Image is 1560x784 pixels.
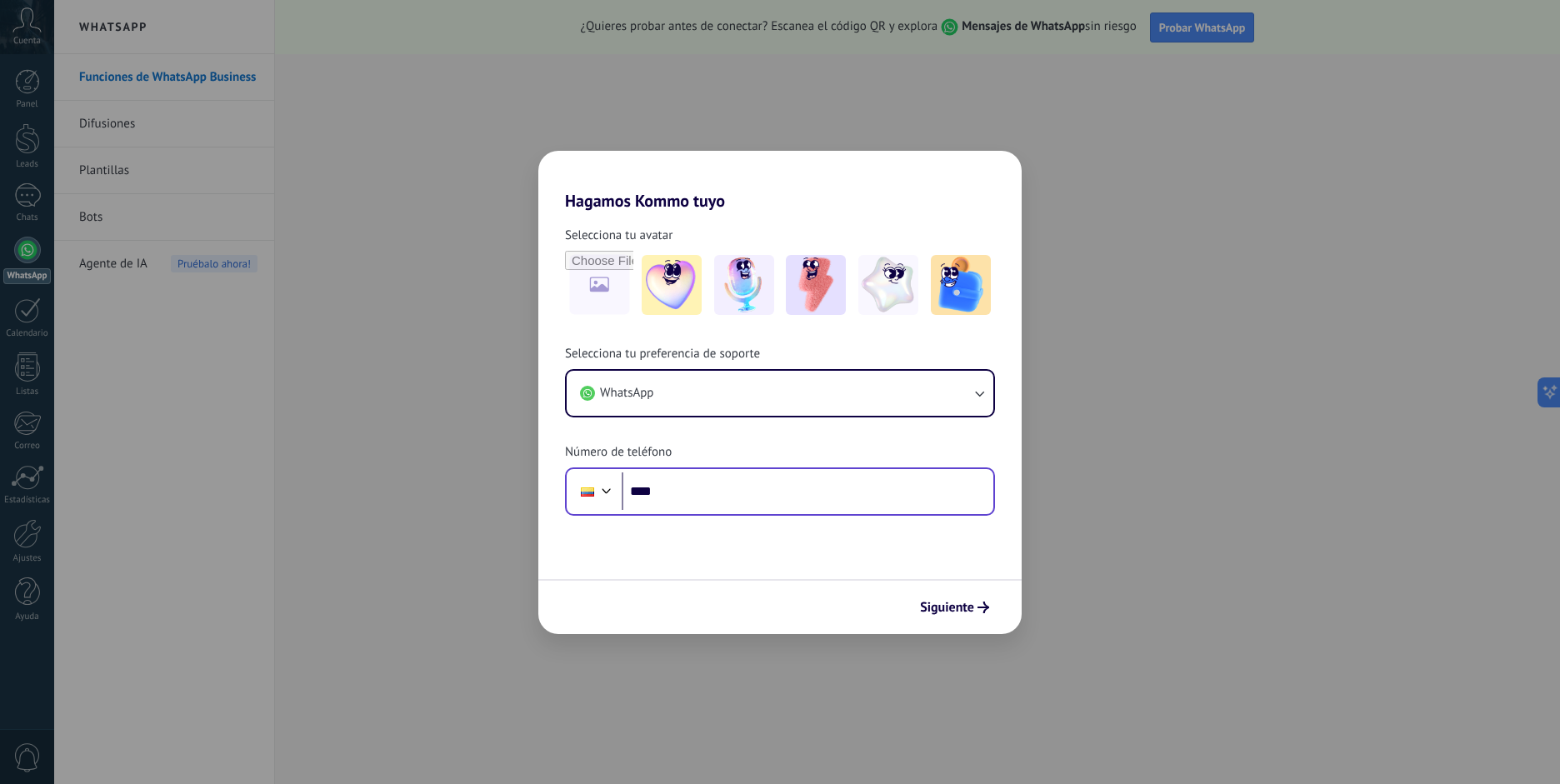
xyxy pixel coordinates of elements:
div: Ecuador: + 593 [572,474,603,509]
span: Selecciona tu preferencia de soporte [565,346,760,362]
span: WhatsApp [600,385,653,402]
img: -5.jpeg [931,255,991,315]
img: -2.jpeg [714,255,774,315]
span: Siguiente [920,602,974,613]
img: -1.jpeg [642,255,702,315]
button: Siguiente [912,593,997,622]
span: Selecciona tu avatar [565,227,672,244]
span: Número de teléfono [565,444,672,461]
h2: Hagamos Kommo tuyo [538,151,1022,211]
button: WhatsApp [567,371,993,416]
img: -4.jpeg [858,255,918,315]
img: -3.jpeg [786,255,846,315]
